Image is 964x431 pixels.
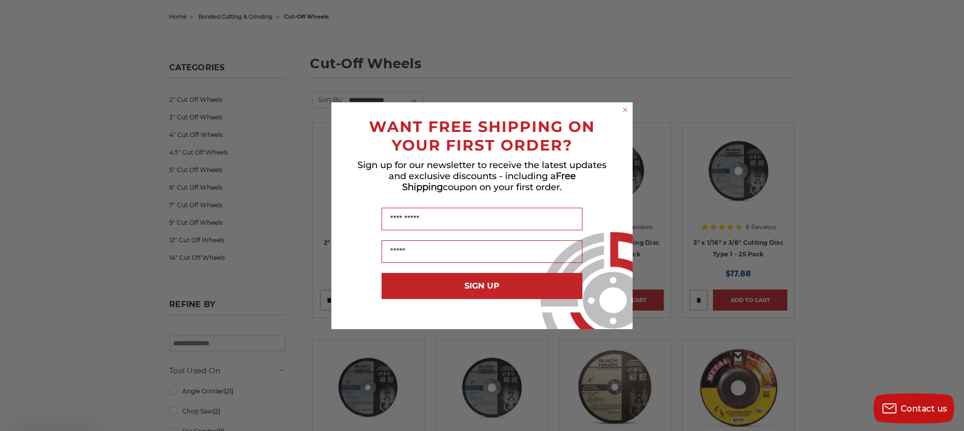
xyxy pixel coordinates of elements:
span: WANT FREE SHIPPING ON YOUR FIRST ORDER? [369,117,595,155]
span: Contact us [901,404,947,413]
button: Contact us [874,393,954,423]
span: Sign up for our newsletter to receive the latest updates and exclusive discounts - including a co... [357,160,607,193]
button: Close dialog [620,105,630,115]
input: Email [382,240,582,263]
button: SIGN UP [382,273,582,299]
span: Free Shipping [402,171,576,193]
